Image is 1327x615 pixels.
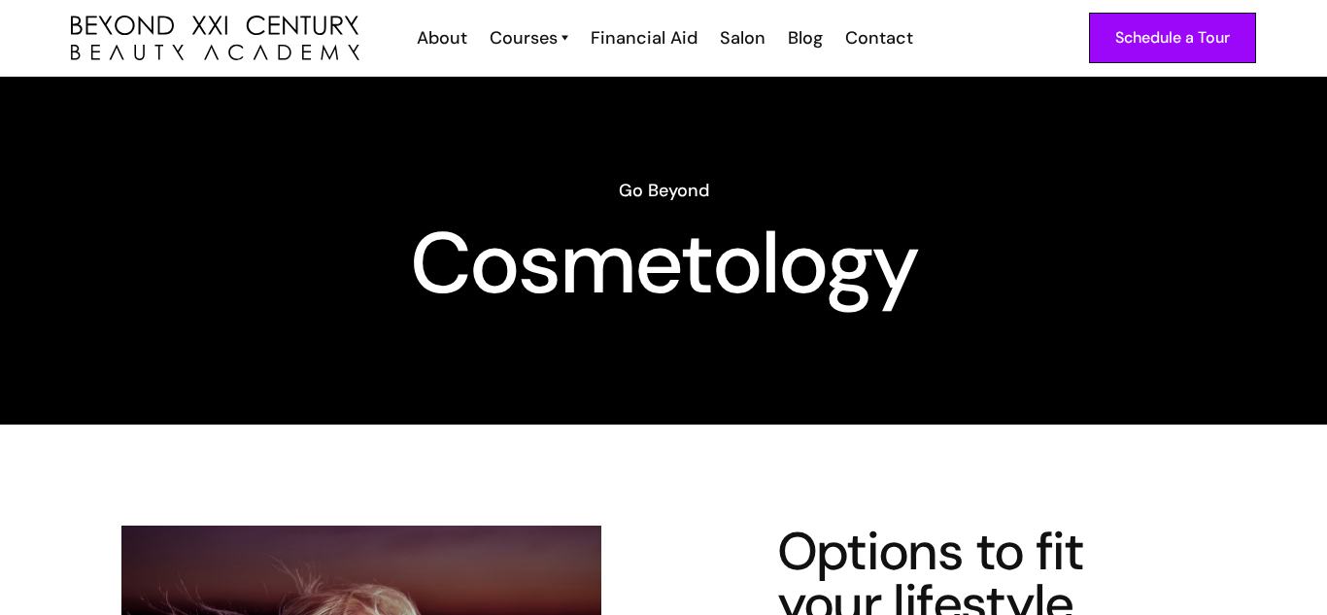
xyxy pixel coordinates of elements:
[788,25,823,51] div: Blog
[578,25,707,51] a: Financial Aid
[1115,25,1230,51] div: Schedule a Tour
[720,25,766,51] div: Salon
[490,25,558,51] div: Courses
[833,25,923,51] a: Contact
[404,25,477,51] a: About
[71,228,1256,298] h1: Cosmetology
[71,178,1256,203] h6: Go Beyond
[1089,13,1256,63] a: Schedule a Tour
[71,16,359,61] img: beyond 21st century beauty academy logo
[417,25,467,51] div: About
[71,16,359,61] a: home
[845,25,913,51] div: Contact
[707,25,775,51] a: Salon
[591,25,698,51] div: Financial Aid
[775,25,833,51] a: Blog
[490,25,568,51] a: Courses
